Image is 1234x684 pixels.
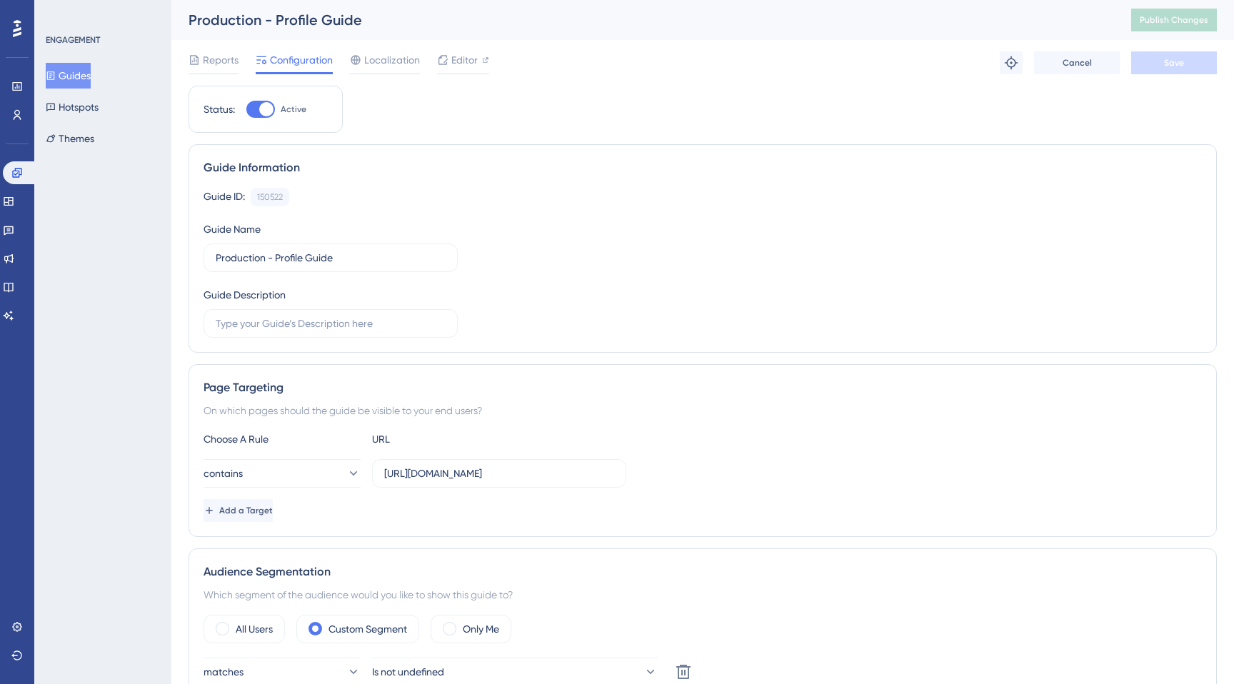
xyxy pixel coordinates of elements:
[204,663,244,680] span: matches
[204,379,1202,396] div: Page Targeting
[204,459,361,488] button: contains
[1063,57,1092,69] span: Cancel
[270,51,333,69] span: Configuration
[463,620,499,638] label: Only Me
[204,431,361,448] div: Choose A Rule
[1131,51,1217,74] button: Save
[204,586,1202,603] div: Which segment of the audience would you like to show this guide to?
[364,51,420,69] span: Localization
[204,499,273,522] button: Add a Target
[219,505,273,516] span: Add a Target
[451,51,478,69] span: Editor
[1131,9,1217,31] button: Publish Changes
[204,101,235,118] div: Status:
[203,51,239,69] span: Reports
[257,191,283,203] div: 150522
[372,663,444,680] span: Is not undefined
[204,159,1202,176] div: Guide Information
[1164,57,1184,69] span: Save
[46,34,100,46] div: ENGAGEMENT
[46,94,99,120] button: Hotspots
[236,620,273,638] label: All Users
[204,563,1202,580] div: Audience Segmentation
[204,286,286,303] div: Guide Description
[189,10,1095,30] div: Production - Profile Guide
[46,63,91,89] button: Guides
[216,316,446,331] input: Type your Guide’s Description here
[216,250,446,266] input: Type your Guide’s Name here
[384,466,614,481] input: yourwebsite.com/path
[1034,51,1120,74] button: Cancel
[204,465,243,482] span: contains
[46,126,94,151] button: Themes
[281,104,306,115] span: Active
[204,221,261,238] div: Guide Name
[328,620,407,638] label: Custom Segment
[204,188,245,206] div: Guide ID:
[204,402,1202,419] div: On which pages should the guide be visible to your end users?
[372,431,529,448] div: URL
[1140,14,1208,26] span: Publish Changes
